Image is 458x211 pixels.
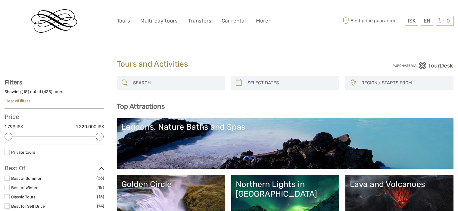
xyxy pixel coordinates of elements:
span: Best price guarantee [341,16,403,26]
img: Reykjavik Residence [31,9,77,33]
a: Clear all filters [5,98,30,103]
span: ISK [408,18,416,24]
a: Private tours [11,150,35,155]
a: Transfers [188,17,211,25]
input: SELECT DATES [245,78,336,88]
a: Best of Winter [11,185,38,190]
span: 0 [446,18,451,24]
label: 1.220.000 ISK [76,124,104,130]
a: Tours [117,17,130,25]
button: REGION / STARTS FROM [359,78,450,88]
span: (26) [96,175,104,182]
div: Lagoons, Nature Baths and Spas [121,122,449,132]
div: Northern Lights in [GEOGRAPHIC_DATA] [236,179,335,199]
label: 18 [23,89,28,95]
a: Classic Tours [11,194,36,199]
span: (16) [97,193,104,200]
a: Lagoons, Nature Baths and Spas [121,122,449,164]
div: EN [421,16,433,26]
strong: Filters [5,79,22,86]
a: More [256,17,272,25]
a: Best of Summer [11,176,42,181]
h3: Price [5,113,104,120]
div: Lava and Volcanoes [350,179,449,189]
a: Best for Self Drive [11,204,45,209]
h1: Tours and Activities [117,59,341,69]
img: PurchaseViaTourDesk.png [392,62,453,69]
span: (18) [97,184,104,191]
a: Car rental [222,17,246,25]
b: Top Attractions [117,102,165,110]
label: 435 [44,89,51,95]
h3: Best Of [5,164,104,172]
a: Multi-day tours [140,17,178,25]
input: SEARCH [131,78,222,88]
div: Showing ( ) out of ( ) tours [5,89,104,98]
div: Golden Circle [121,179,220,189]
label: 1.799 ISK [5,124,23,130]
span: (14) [97,203,104,209]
